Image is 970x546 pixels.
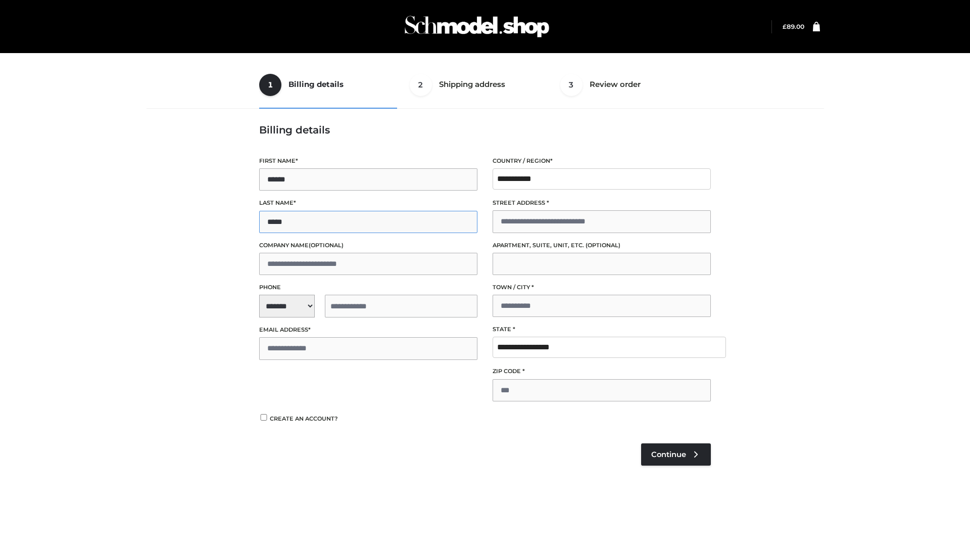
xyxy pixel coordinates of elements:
label: Town / City [493,283,711,292]
span: £ [783,23,787,30]
label: First name [259,156,477,166]
label: Last name [259,198,477,208]
label: Company name [259,241,477,250]
img: Schmodel Admin 964 [401,7,553,47]
span: Continue [651,450,686,459]
a: Continue [641,443,711,466]
label: Street address [493,198,711,208]
label: State [493,325,711,334]
label: Phone [259,283,477,292]
span: Create an account? [270,415,338,422]
span: (optional) [309,242,344,249]
h3: Billing details [259,124,711,136]
span: (optional) [586,242,620,249]
label: Country / Region [493,156,711,166]
label: ZIP Code [493,367,711,376]
input: Create an account? [259,414,268,421]
bdi: 89.00 [783,23,804,30]
label: Email address [259,325,477,335]
label: Apartment, suite, unit, etc. [493,241,711,250]
a: £89.00 [783,23,804,30]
